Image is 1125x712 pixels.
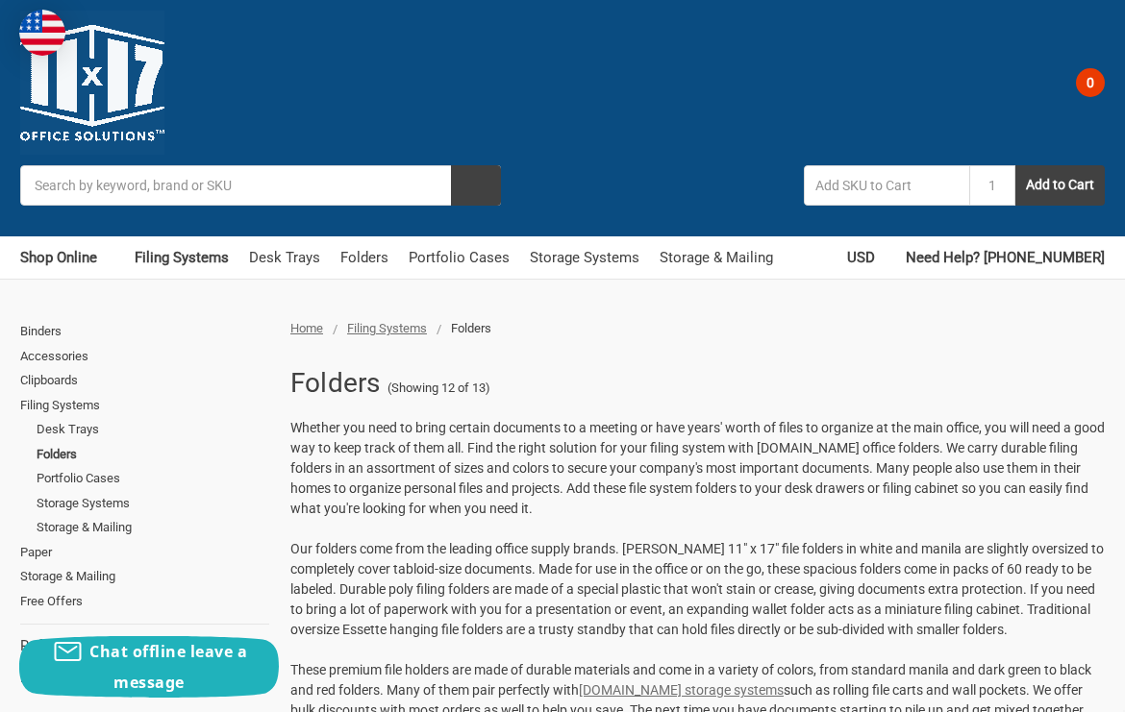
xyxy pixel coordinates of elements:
[906,236,1105,279] a: Need Help? [PHONE_NUMBER]
[19,636,279,698] button: Chat offline leave a message
[290,418,1105,519] p: Whether you need to bring certain documents to a meeting or have years' worth of files to organiz...
[660,236,773,279] a: Storage & Mailing
[1015,165,1105,206] button: Add to Cart
[451,321,491,335] span: Folders
[290,358,381,408] h1: Folders
[340,236,388,279] a: Folders
[409,236,510,279] a: Portfolio Cases
[20,368,269,393] a: Clipboards
[20,540,269,565] a: Paper
[20,236,114,279] a: Shop Online
[20,319,269,344] a: Binders
[847,236,886,279] a: USD
[37,442,269,467] a: Folders
[387,379,490,398] span: (Showing 12 of 13)
[530,236,639,279] a: Storage Systems
[37,515,269,540] a: Storage & Mailing
[135,236,229,279] a: Filing Systems
[20,564,269,589] a: Storage & Mailing
[290,321,323,335] a: Home
[290,539,1105,640] p: Our folders come from the leading office supply brands. [PERSON_NAME] 11" x 17" file folders in w...
[804,165,969,206] input: Add SKU to Cart
[37,491,269,516] a: Storage Systems
[1041,58,1105,108] a: 0
[20,11,164,155] img: 11x17.com
[37,466,269,491] a: Portfolio Cases
[19,10,65,56] img: duty and tax information for United States
[20,165,501,206] input: Search by keyword, brand or SKU
[1076,68,1105,97] span: 0
[347,321,427,335] a: Filing Systems
[249,236,320,279] a: Desk Trays
[37,417,269,442] a: Desk Trays
[579,682,784,698] a: [DOMAIN_NAME] storage systems
[20,589,269,614] a: Free Offers
[89,641,247,693] span: Chat offline leave a message
[20,344,269,369] a: Accessories
[20,393,269,418] a: Filing Systems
